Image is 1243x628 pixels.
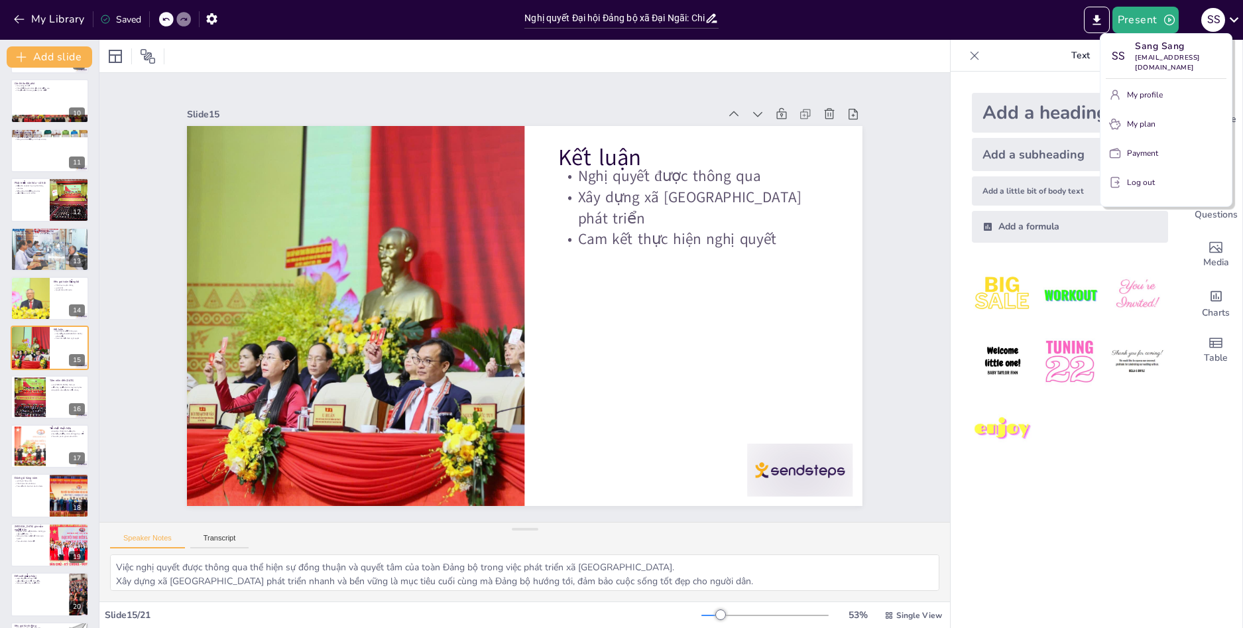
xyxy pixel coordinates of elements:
[1106,143,1226,164] button: Payment
[1106,172,1226,193] button: Log out
[1127,89,1163,101] p: My profile
[1127,118,1155,130] p: My plan
[1135,53,1226,73] p: [EMAIL_ADDRESS][DOMAIN_NAME]
[1106,113,1226,135] button: My plan
[1127,147,1158,159] p: Payment
[1106,44,1130,68] div: S S
[1106,84,1226,105] button: My profile
[1127,176,1155,188] p: Log out
[1135,39,1226,53] p: Sang Sang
